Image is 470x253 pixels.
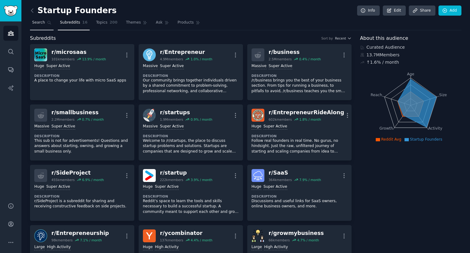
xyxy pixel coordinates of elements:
[30,6,117,16] h2: Startup Founders
[371,93,382,97] tspan: Reach
[34,138,130,154] p: This sub is not for advertisements! Questions and answers about starting, owning, and growing a s...
[51,48,106,56] div: r/ microsaas
[126,20,141,25] span: Themes
[82,20,88,25] span: 16
[143,74,239,78] dt: Description
[34,134,130,138] dt: Description
[34,244,45,250] div: Large
[47,244,71,250] div: High Activity
[297,238,319,242] div: 4.7 % / month
[139,104,243,160] a: startupsr/startups1.9Mmembers0.9% / monthMassiveSuper ActiveDescriptionWelcome to /r/startups, th...
[80,238,102,242] div: 7.1 % / month
[46,184,70,190] div: Super Active
[299,117,321,122] div: 1.8 % / month
[439,93,447,97] tspan: Size
[143,184,153,190] div: Huge
[175,18,202,30] a: Products
[252,244,262,250] div: Large
[177,20,194,25] span: Products
[269,57,292,61] div: 2.5M members
[34,194,130,198] dt: Description
[34,184,44,190] div: Huge
[269,48,321,56] div: r/ business
[143,138,239,154] p: Welcome to /r/startups, the place to discuss startup problems and solutions. Startups are compani...
[34,48,47,61] img: microsaas
[252,194,347,198] dt: Description
[58,18,90,30] a: Subreddits16
[143,194,239,198] dt: Description
[143,63,158,69] div: Massive
[160,63,184,69] div: Super Active
[410,137,442,142] span: Startup Founders
[143,229,156,242] img: ycombinator
[263,124,287,130] div: Super Active
[160,48,212,56] div: r/ Entrepreneur
[60,20,80,25] span: Subreddits
[381,137,401,142] span: Reddit Avg
[407,72,414,76] tspan: Age
[247,44,352,100] a: r/business2.5Mmembers0.4% / monthMassiveSuper ActiveDescription/r/business brings you the best of...
[110,20,117,25] span: 200
[252,109,264,122] img: EntrepreneurRideAlong
[51,169,104,177] div: r/ SideProject
[51,117,75,122] div: 2.2M members
[264,244,288,250] div: High Activity
[379,126,393,130] tspan: Growth
[191,57,212,61] div: 1.0 % / month
[160,238,183,242] div: 137k members
[321,36,333,40] div: Sort by
[252,138,347,154] p: Follow real founders in real time. No gurus, no hindsight. Just the raw, unfiltered journey of st...
[269,117,292,122] div: 602k members
[51,57,75,61] div: 101k members
[34,229,47,242] img: Entrepreneurship
[34,198,130,209] p: r/SideProject is a subreddit for sharing and receiving constructive feedback on side projects.
[96,20,107,25] span: Topics
[51,178,75,182] div: 455k members
[409,6,435,16] a: Share
[160,229,212,237] div: r/ ycombinator
[299,178,321,182] div: 7.9 % / month
[160,169,212,177] div: r/ startup
[51,124,75,130] div: Super Active
[154,18,171,30] a: Ask
[191,178,212,182] div: 3.9 % / month
[367,59,399,66] div: ↑ 1.6 % / month
[30,18,54,30] a: Search
[155,184,179,190] div: Super Active
[34,63,44,69] div: Huge
[438,6,461,16] a: Add
[428,126,442,130] tspan: Activity
[252,134,347,138] dt: Description
[360,52,462,58] div: 13.7M Members
[247,165,352,221] a: SaaSr/SaaS364kmembers7.9% / monthHugeSuper ActiveDescriptionDiscussions and useful links for SaaS...
[143,78,239,94] p: Our community brings together individuals driven by a shared commitment to problem-solving, profe...
[139,165,243,221] a: startupr/startup222kmembers3.9% / monthHugeSuper ActiveDescriptionReddit's space to learn the too...
[30,165,134,221] a: r/SideProject455kmembers6.9% / monthHugeSuper ActiveDescriptionr/SideProject is a subreddit for s...
[30,35,56,42] span: Subreddits
[143,109,156,122] img: startups
[143,48,156,61] img: Entrepreneur
[252,198,347,209] p: Discussions and useful links for SaaS owners, online business owners, and more.
[124,18,150,30] a: Themes
[252,169,264,182] img: SaaS
[247,104,352,160] a: EntrepreneurRideAlongr/EntrepreneurRideAlong602kmembers1.8% / monthHugeSuper ActiveDescriptionFol...
[269,169,321,177] div: r/ SaaS
[269,109,344,116] div: r/ EntrepreneurRideAlong
[46,63,70,69] div: Super Active
[4,6,18,16] img: GummySearch logo
[94,18,120,30] a: Topics200
[252,63,267,69] div: Massive
[82,178,104,182] div: 6.9 % / month
[143,244,153,250] div: Huge
[191,238,212,242] div: 4.4 % / month
[299,57,321,61] div: 0.4 % / month
[32,20,45,25] span: Search
[34,78,130,83] p: A place to change your life with micro SaaS apps
[160,178,183,182] div: 222k members
[269,63,293,69] div: Super Active
[139,44,243,100] a: Entrepreneurr/Entrepreneur4.9Mmembers1.0% / monthMassiveSuper ActiveDescriptionOur community brin...
[357,6,380,16] a: Info
[360,44,462,51] div: Curated Audience
[252,229,264,242] img: growmybusiness
[143,134,239,138] dt: Description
